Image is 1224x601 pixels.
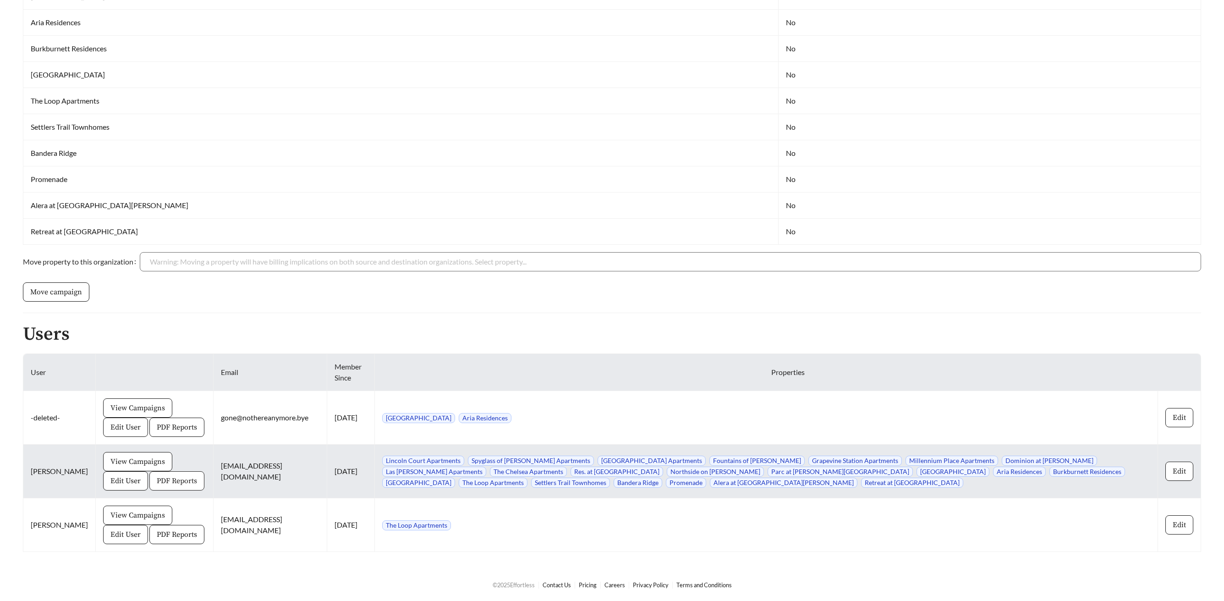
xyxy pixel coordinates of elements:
[23,10,779,36] td: Aria Residences
[459,478,527,488] span: The Loop Apartments
[710,478,857,488] span: Alera at [GEOGRAPHIC_DATA][PERSON_NAME]
[768,467,913,477] span: Parc at [PERSON_NAME][GEOGRAPHIC_DATA]
[861,478,963,488] span: Retreat at [GEOGRAPHIC_DATA]
[23,498,96,552] td: [PERSON_NAME]
[103,506,172,525] button: View Campaigns
[614,478,662,488] span: Bandera Ridge
[23,219,779,245] td: Retreat at [GEOGRAPHIC_DATA]
[103,525,148,544] button: Edit User
[779,193,1201,219] td: No
[676,581,732,589] a: Terms and Conditions
[103,529,148,538] a: Edit User
[30,287,82,298] span: Move campaign
[1165,408,1193,427] button: Edit
[110,403,165,414] span: View Campaigns
[808,456,902,466] span: Grapevine Station Apartments
[103,452,172,471] button: View Campaigns
[110,529,141,540] span: Edit User
[1165,462,1193,481] button: Edit
[468,456,594,466] span: Spyglass of [PERSON_NAME] Apartments
[149,418,204,437] button: PDF Reports
[110,475,141,486] span: Edit User
[1049,467,1125,477] span: Burkburnett Residences
[149,525,204,544] button: PDF Reports
[327,445,375,498] td: [DATE]
[23,354,96,391] th: User
[23,324,1201,344] h2: Users
[23,252,140,271] label: Move property to this organization
[23,445,96,498] td: [PERSON_NAME]
[666,478,706,488] span: Promenade
[375,354,1201,391] th: Properties
[23,114,779,140] td: Settlers Trail Townhomes
[779,114,1201,140] td: No
[327,498,375,552] td: [DATE]
[543,581,571,589] a: Contact Us
[103,398,172,418] button: View Campaigns
[1165,515,1193,535] button: Edit
[382,467,486,477] span: Las [PERSON_NAME] Apartments
[779,140,1201,166] td: No
[103,510,172,519] a: View Campaigns
[23,140,779,166] td: Bandera Ridge
[667,467,764,477] span: Northside on [PERSON_NAME]
[493,581,535,589] span: © 2025 Effortless
[579,581,597,589] a: Pricing
[157,475,197,486] span: PDF Reports
[23,391,96,445] td: -deleted-
[779,10,1201,36] td: No
[23,62,779,88] td: [GEOGRAPHIC_DATA]
[1173,412,1186,423] span: Edit
[110,510,165,521] span: View Campaigns
[103,422,148,431] a: Edit User
[214,354,327,391] th: Email
[103,471,148,491] button: Edit User
[157,529,197,540] span: PDF Reports
[327,354,375,391] th: Member Since
[110,456,165,467] span: View Campaigns
[149,471,204,491] button: PDF Reports
[571,467,663,477] span: Res. at [GEOGRAPHIC_DATA]
[906,456,998,466] span: Millennium Place Apartments
[490,467,567,477] span: The Chelsea Apartments
[382,456,464,466] span: Lincoln Court Apartments
[382,478,455,488] span: [GEOGRAPHIC_DATA]
[779,166,1201,193] td: No
[327,391,375,445] td: [DATE]
[604,581,625,589] a: Careers
[23,88,779,114] td: The Loop Apartments
[214,391,327,445] td: gone@nothereanymore.bye
[1002,456,1097,466] span: Dominion at [PERSON_NAME]
[110,422,141,433] span: Edit User
[531,478,610,488] span: Settlers Trail Townhomes
[779,62,1201,88] td: No
[157,422,197,433] span: PDF Reports
[779,36,1201,62] td: No
[23,166,779,193] td: Promenade
[103,476,148,485] a: Edit User
[23,36,779,62] td: Burkburnett Residences
[23,193,779,219] td: Alera at [GEOGRAPHIC_DATA][PERSON_NAME]
[23,282,89,302] button: Move campaign
[459,413,511,423] span: Aria Residences
[1173,466,1186,477] span: Edit
[214,498,327,552] td: [EMAIL_ADDRESS][DOMAIN_NAME]
[214,445,327,498] td: [EMAIL_ADDRESS][DOMAIN_NAME]
[598,456,706,466] span: [GEOGRAPHIC_DATA] Apartments
[709,456,805,466] span: Fountains of [PERSON_NAME]
[779,88,1201,114] td: No
[917,467,989,477] span: [GEOGRAPHIC_DATA]
[1173,519,1186,530] span: Edit
[103,418,148,437] button: Edit User
[103,403,172,412] a: View Campaigns
[382,413,455,423] span: [GEOGRAPHIC_DATA]
[779,219,1201,245] td: No
[633,581,669,589] a: Privacy Policy
[150,253,1191,271] input: Move property to this organization
[103,457,172,465] a: View Campaigns
[382,520,451,530] span: The Loop Apartments
[993,467,1046,477] span: Aria Residences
